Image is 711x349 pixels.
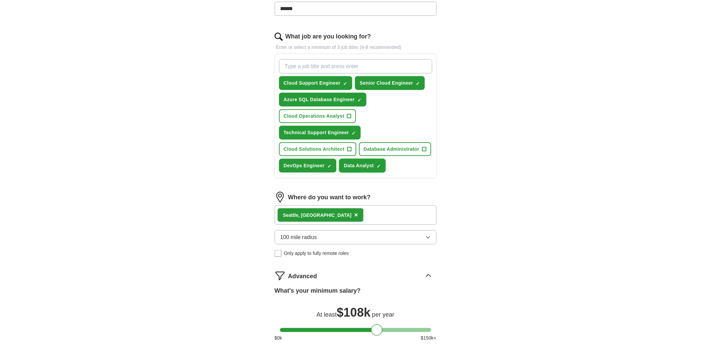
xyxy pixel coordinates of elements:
button: × [354,210,358,220]
img: filter [275,270,285,281]
img: location.png [275,192,285,203]
span: Database Administrator [364,146,419,153]
span: Azure SQL Database Engineer [284,96,355,103]
div: ttle, [GEOGRAPHIC_DATA] [283,212,352,219]
span: Technical Support Engineer [284,129,349,136]
span: Only apply to fully remote roles [284,250,349,257]
button: Cloud Operations Analyst [279,109,356,123]
span: per year [372,312,394,318]
span: $ 150 k+ [421,335,436,342]
strong: Sea [283,212,292,218]
span: ✓ [377,164,381,169]
span: Advanced [288,272,317,281]
input: Only apply to fully remote roles [275,250,281,257]
span: ✓ [343,81,347,86]
button: Database Administrator [359,142,431,156]
button: Azure SQL Database Engineer✓ [279,93,367,107]
span: Cloud Solutions Architect [284,146,345,153]
span: $ 0 k [275,335,282,342]
span: Senior Cloud Engineer [360,80,413,87]
span: × [354,211,358,219]
span: ✓ [352,130,356,136]
button: Data Analyst✓ [339,159,386,173]
label: Where do you want to work? [288,193,371,202]
label: What job are you looking for? [285,32,371,41]
button: Cloud Support Engineer✓ [279,76,353,90]
span: Cloud Operations Analyst [284,113,345,120]
input: Type a job title and press enter [279,59,432,74]
button: 100 mile radius [275,230,437,244]
span: Cloud Support Engineer [284,80,341,87]
button: DevOps Engineer✓ [279,159,337,173]
span: DevOps Engineer [284,162,325,169]
label: What's your minimum salary? [275,287,361,296]
img: search.png [275,33,283,41]
span: At least [317,312,337,318]
button: Cloud Solutions Architect [279,142,356,156]
p: Enter or select a minimum of 3 job titles (4-8 recommended) [275,44,437,51]
button: Senior Cloud Engineer✓ [355,76,425,90]
button: Technical Support Engineer✓ [279,126,361,140]
span: ✓ [327,164,331,169]
span: Data Analyst [344,162,374,169]
span: ✓ [357,97,361,103]
span: ✓ [416,81,420,86]
span: $ 108k [337,306,371,320]
span: 100 mile radius [280,233,317,241]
